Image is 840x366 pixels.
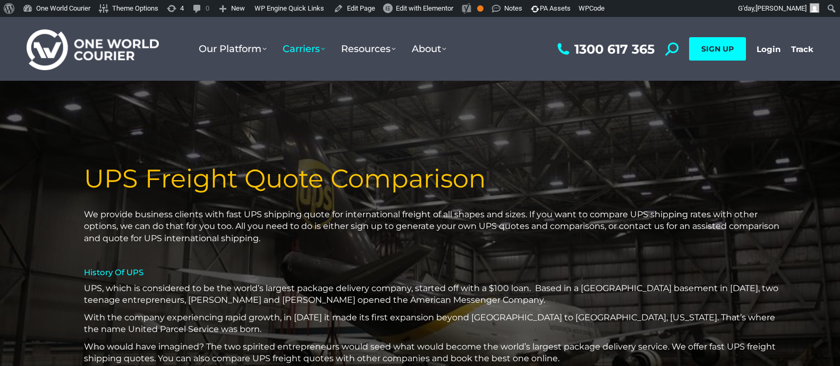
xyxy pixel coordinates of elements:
[84,283,792,307] p: UPS, which is considered to be the world’s largest package delivery company, started off with a $...
[756,4,807,12] span: [PERSON_NAME]
[477,5,483,12] div: OK
[333,32,404,65] a: Resources
[412,43,446,55] span: About
[341,43,396,55] span: Resources
[84,312,792,336] p: With the company experiencing rapid growth, in [DATE] it made its first expansion beyond [GEOGRAP...
[555,42,655,56] a: 1300 617 365
[701,44,734,54] span: SIGN UP
[84,209,792,244] p: We provide business clients with fast UPS shipping quote for international freight of all shapes ...
[275,32,333,65] a: Carriers
[404,32,454,65] a: About
[689,37,746,61] a: SIGN UP
[84,341,792,365] p: Who would have imagined? The two spirited entrepreneurs would seed what would become the world’s ...
[27,28,159,71] img: One World Courier
[84,165,840,193] h1: UPS Freight Quote Comparison
[199,43,267,55] span: Our Platform
[191,32,275,65] a: Our Platform
[283,43,325,55] span: Carriers
[791,44,813,54] a: Track
[757,44,780,54] a: Login
[396,4,453,12] span: Edit with Elementor
[84,267,792,278] h4: History Of UPS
